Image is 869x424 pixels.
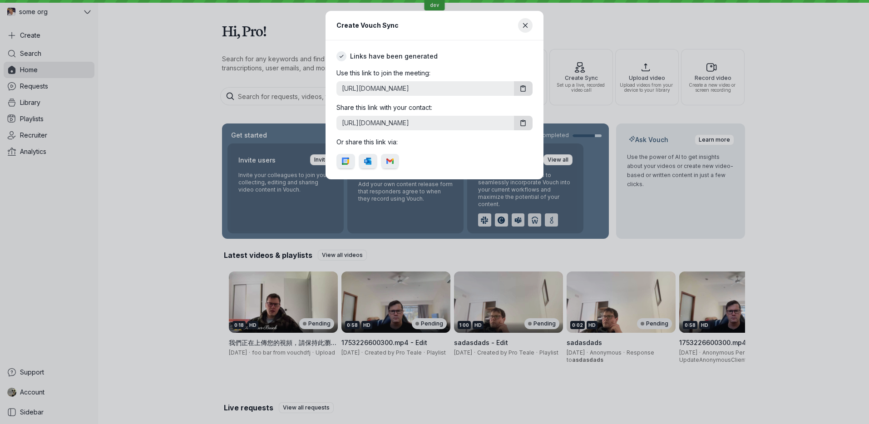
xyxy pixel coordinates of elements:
[359,154,377,168] a: Add to Outlook
[518,18,533,33] button: Close modal
[336,104,432,111] span: Share this link with your contact:
[336,69,430,77] span: Use this link to join the meeting:
[336,138,398,146] span: Or share this link via:
[381,154,400,168] a: Add to Gmail
[350,52,438,61] h2: Links have been generated
[336,20,399,30] h1: Create Vouch Sync
[336,154,355,168] a: Add to Google Calendar
[336,118,510,128] a: [URL][DOMAIN_NAME]
[514,116,533,130] button: Copy URL
[336,84,510,93] a: [URL][DOMAIN_NAME]
[514,81,533,96] button: Copy URL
